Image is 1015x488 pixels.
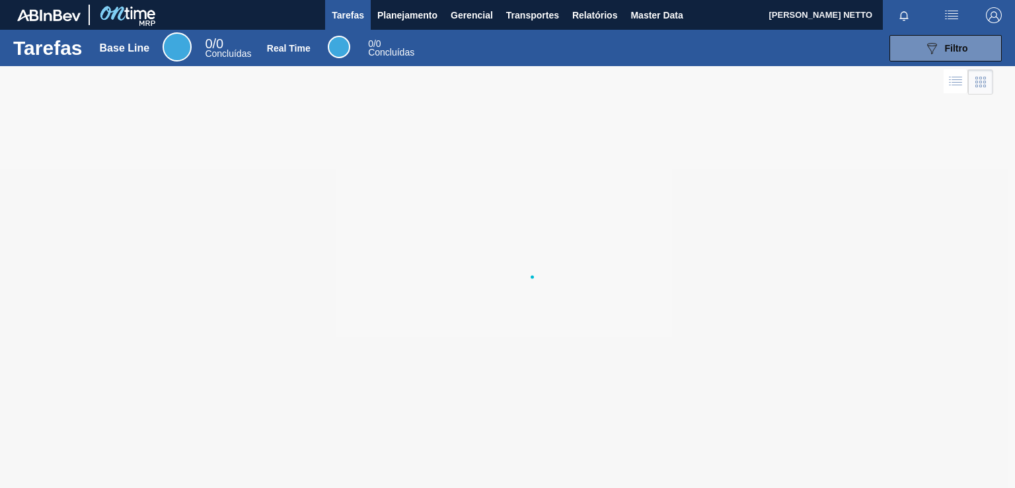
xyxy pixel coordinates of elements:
[100,42,150,54] div: Base Line
[205,48,251,59] span: Concluídas
[17,9,81,21] img: TNhmsLtSVTkK8tSr43FrP2fwEKptu5GPRR3wAAAABJRU5ErkJggg==
[328,36,350,58] div: Real Time
[889,35,1002,61] button: Filtro
[986,7,1002,23] img: Logout
[368,40,414,57] div: Real Time
[205,36,212,51] span: 0
[945,43,968,54] span: Filtro
[451,7,493,23] span: Gerencial
[368,38,373,49] span: 0
[630,7,683,23] span: Master Data
[205,38,251,58] div: Base Line
[944,7,959,23] img: userActions
[205,36,223,51] span: / 0
[368,38,381,49] span: / 0
[572,7,617,23] span: Relatórios
[377,7,437,23] span: Planejamento
[883,6,925,24] button: Notificações
[267,43,311,54] div: Real Time
[13,40,83,56] h1: Tarefas
[332,7,364,23] span: Tarefas
[163,32,192,61] div: Base Line
[506,7,559,23] span: Transportes
[368,47,414,58] span: Concluídas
